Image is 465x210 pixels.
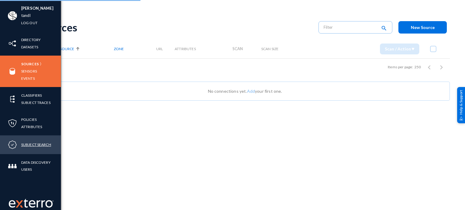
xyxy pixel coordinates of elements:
[16,200,23,208] img: exterro-logo.svg
[114,47,156,51] div: Zone
[414,64,421,70] div: 250
[21,12,31,19] a: tandl
[114,47,124,51] span: Zone
[398,21,447,34] button: New Source
[8,95,17,104] img: icon-elements.svg
[21,75,35,82] a: Events
[8,162,17,171] img: icon-members.svg
[21,99,51,106] a: Subject Traces
[21,44,38,50] a: Datasets
[60,47,114,51] div: Source
[175,47,196,51] span: Attributes
[21,5,53,12] li: [PERSON_NAME]
[40,21,312,34] div: Sources
[21,60,39,67] a: Sources
[380,24,387,33] mat-icon: search
[8,140,17,149] img: icon-compliance.svg
[208,89,282,94] span: No connections yet. your first one.
[21,116,37,123] a: Policies
[156,47,163,51] span: URL
[21,36,41,43] a: Directory
[21,92,42,99] a: Classifiers
[21,19,38,26] a: Log out
[8,11,17,20] img: ACg8ocIa8OWj5FIzaB8MU-JIbNDt0RWcUDl_eQ0ZyYxN7rWYZ1uJfn9p=s96-c
[232,46,243,51] span: Scan
[261,47,279,51] span: Scan Size
[324,23,377,32] input: Filter
[21,68,37,75] a: Sensors
[388,64,413,70] div: Items per page:
[435,61,447,73] button: Next page
[60,47,74,51] span: Source
[459,116,463,120] img: help_support.svg
[411,25,435,30] span: New Source
[21,141,51,148] a: Subject Search
[457,87,465,123] div: Help & Support
[247,89,255,94] a: Add
[8,39,17,48] img: icon-inventory.svg
[8,119,17,128] img: icon-policies.svg
[21,159,61,173] a: Data Discovery Users
[21,123,42,130] a: Attributes
[8,67,17,76] img: icon-sources.svg
[423,61,435,73] button: Previous page
[9,199,54,208] img: exterro-work-mark.svg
